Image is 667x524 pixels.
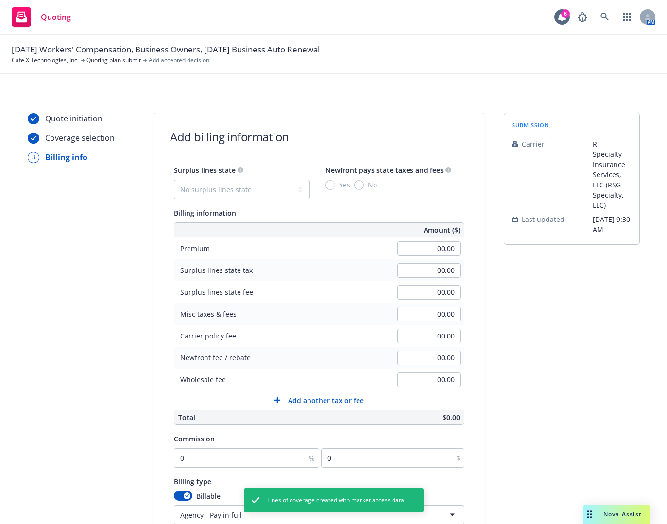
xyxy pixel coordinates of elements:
input: 0.00 [397,263,461,278]
span: Carrier [522,139,545,149]
span: [DATE] 9:30 AM [593,214,632,235]
span: Billing information [174,208,236,218]
span: submission [512,121,549,129]
div: Billable [174,491,464,501]
button: Nova Assist [583,505,650,524]
span: Surplus lines state tax [180,266,253,275]
span: Lines of coverage created with market access data [267,496,404,505]
input: 0.00 [397,285,461,300]
span: Misc taxes & fees [180,309,237,319]
span: % [309,453,315,463]
a: Quoting plan submit [86,56,141,65]
div: 3 [28,152,39,163]
span: No [368,180,377,190]
span: Add accepted decision [149,56,209,65]
span: Surplus lines state fee [180,287,253,297]
a: Search [595,7,615,27]
input: Yes [325,180,335,190]
input: 0.00 [397,351,461,365]
button: Add another tax or fee [174,390,464,410]
span: Quoting [41,13,71,21]
span: Amount ($) [424,225,460,235]
input: 0.00 [397,241,461,256]
span: Add another tax or fee [288,395,364,406]
span: Surplus lines state [174,166,236,175]
span: $0.00 [443,413,460,422]
span: Newfront pays state taxes and fees [325,166,444,175]
div: Coverage selection [45,132,115,144]
div: Drag to move [583,505,596,524]
span: Commission [174,434,215,443]
span: Yes [339,180,350,190]
span: Carrier policy fee [180,331,236,340]
span: Wholesale fee [180,375,226,384]
span: [DATE] Workers' Compensation, Business Owners, [DATE] Business Auto Renewal [12,43,320,56]
span: $ [456,453,460,463]
span: Premium [180,244,210,253]
h1: Add billing information [170,129,289,145]
span: Billing type [174,477,211,486]
a: Report a Bug [573,7,592,27]
a: Cafe X Technologies, Inc. [12,56,79,65]
input: 0.00 [397,329,461,343]
span: Nova Assist [603,510,642,518]
input: 0.00 [397,307,461,321]
div: Billing info [45,152,87,163]
a: Quoting [8,3,75,31]
span: Newfront fee / rebate [180,353,251,362]
input: 0.00 [397,372,461,387]
input: No [354,180,364,190]
div: Quote initiation [45,113,103,124]
div: 6 [561,9,570,18]
a: Switch app [617,7,637,27]
span: Last updated [522,214,564,224]
span: RT Specialty Insurance Services, LLC (RSG Specialty, LLC) [593,139,632,210]
span: Total [178,413,195,422]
